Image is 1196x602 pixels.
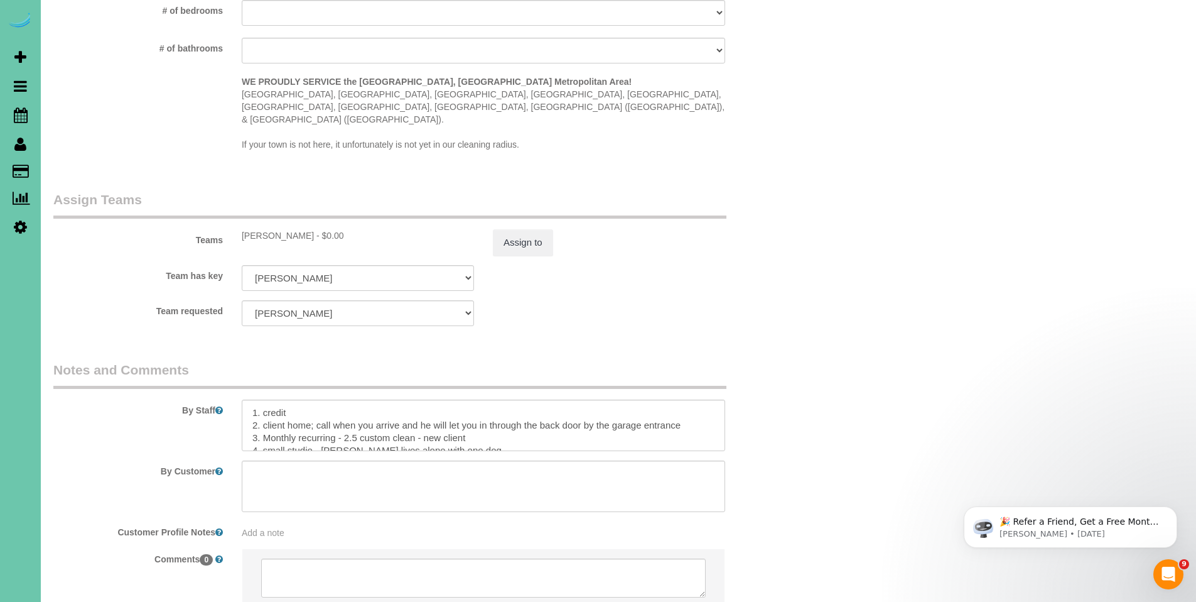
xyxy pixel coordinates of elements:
[200,554,213,566] span: 0
[44,461,232,478] label: By Customer
[44,522,232,539] label: Customer Profile Notes
[8,13,33,30] img: Automaid Logo
[1153,559,1183,589] iframe: Intercom live chat
[53,361,726,389] legend: Notes and Comments
[53,190,726,219] legend: Assign Teams
[1179,559,1189,569] span: 9
[945,480,1196,568] iframe: Intercom notifications message
[44,549,232,566] label: Comments
[242,229,474,242] div: 2.5 hours x $0.00/hour
[44,265,232,282] label: Team has key
[242,528,284,538] span: Add a note
[44,300,232,317] label: Team requested
[242,77,632,87] strong: WE PROUDLY SERVICE the [GEOGRAPHIC_DATA], [GEOGRAPHIC_DATA] Metropolitan Area!
[44,229,232,246] label: Teams
[44,38,232,55] label: # of bathrooms
[44,400,232,417] label: By Staff
[493,229,553,256] button: Assign to
[242,75,725,151] p: [GEOGRAPHIC_DATA], [GEOGRAPHIC_DATA], [GEOGRAPHIC_DATA], [GEOGRAPHIC_DATA], [GEOGRAPHIC_DATA], [G...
